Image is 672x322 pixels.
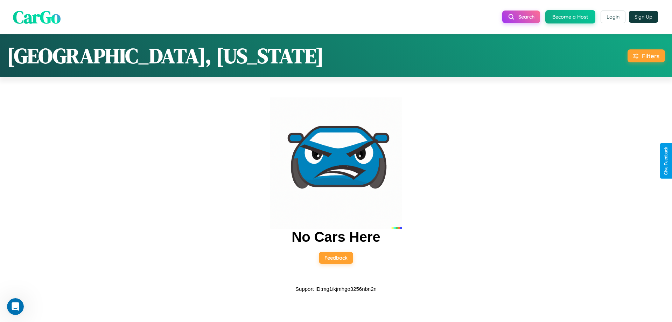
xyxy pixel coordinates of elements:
button: Sign Up [629,11,658,23]
span: CarGo [13,5,61,29]
button: Filters [628,49,665,62]
button: Search [502,11,540,23]
button: Become a Host [545,10,595,23]
span: Search [518,14,534,20]
div: Filters [642,52,659,60]
div: Give Feedback [664,147,668,175]
h2: No Cars Here [292,229,380,245]
h1: [GEOGRAPHIC_DATA], [US_STATE] [7,41,324,70]
button: Login [601,11,625,23]
p: Support ID: mg1ikjmhgo3256nbn2n [295,284,377,294]
button: Feedback [319,252,353,264]
iframe: Intercom live chat [7,298,24,315]
img: car [270,97,402,229]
